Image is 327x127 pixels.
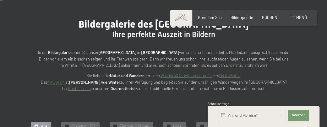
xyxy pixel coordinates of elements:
a: Wandern&AktivitätenSommer [161,73,212,78]
strong: [PERSON_NAME] wie Winter [69,80,120,85]
button: Weiter [288,110,309,121]
span: Schnellanfrage [208,102,229,106]
p: In der sehen Sie unser von seiner schönsten Seite. Mit Bedacht ausgewählt, sollen die Bilder von ... [38,49,289,68]
a: Ski & Winter [219,73,240,78]
a: Bildergalerie [231,15,253,20]
a: BUCHEN [262,15,277,20]
span: Weiter [292,113,305,118]
span: Bildergalerie des [GEOGRAPHIC_DATA] [79,18,249,30]
a: Küchenteam [68,86,91,91]
span: Menü [296,15,307,20]
a: Premium Spa [198,15,222,20]
a: Aktivteam [47,80,65,85]
strong: Natur und Wandern [110,73,144,78]
strong: [GEOGRAPHIC_DATA] in [GEOGRAPHIC_DATA] [99,50,179,55]
span: Ihre perfekte Auszeit in Bildern [112,30,215,39]
p: Sie lieben die gern? --> ---> Das ist zu Ihrer Verfügung und begleitet Sie auf den unzähligen Wan... [38,72,289,92]
strong: Gourmethotel [111,86,135,91]
strong: Bildergalerie [48,50,71,55]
